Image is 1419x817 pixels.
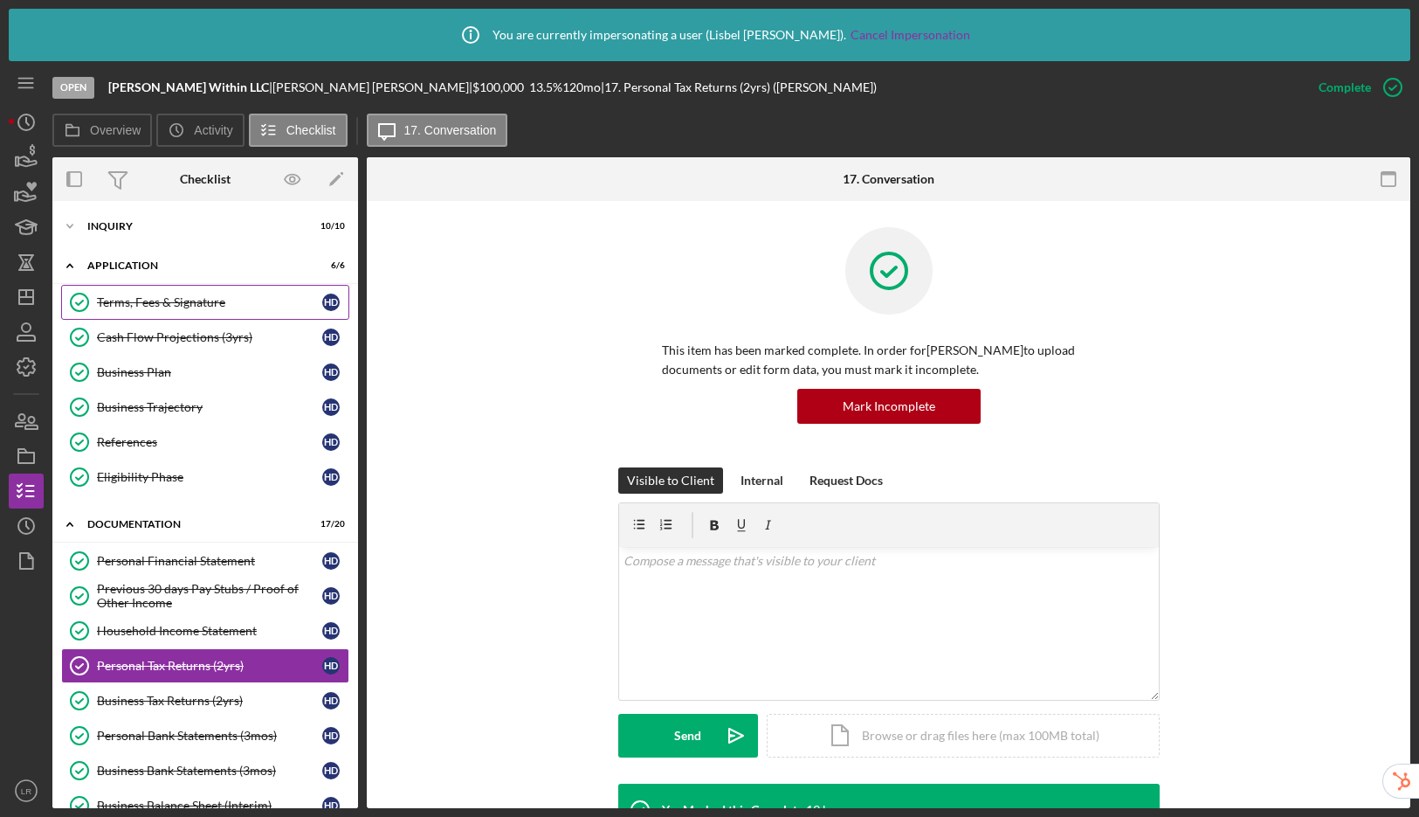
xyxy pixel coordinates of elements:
[618,714,758,758] button: Send
[404,123,497,137] label: 17. Conversation
[249,114,348,147] button: Checklist
[52,114,152,147] button: Overview
[97,470,322,484] div: Eligibility Phase
[97,365,322,379] div: Business Plan
[322,398,340,416] div: H D
[87,221,301,232] div: Inquiry
[97,624,322,638] div: Household Income Statement
[322,468,340,486] div: H D
[61,544,349,578] a: Personal Financial StatementHD
[61,718,349,753] a: Personal Bank Statements (3mos)HD
[740,467,783,494] div: Internal
[97,729,322,743] div: Personal Bank Statements (3mos)
[843,389,935,424] div: Mark Incomplete
[843,172,934,186] div: 17. Conversation
[87,260,301,271] div: Application
[322,657,340,675] div: H D
[797,389,981,424] button: Mark Incomplete
[97,400,322,414] div: Business Trajectory
[322,797,340,814] div: H D
[61,285,349,320] a: Terms, Fees & SignatureHD
[601,80,877,94] div: | 17. Personal Tax Returns (2yrs) ([PERSON_NAME])
[61,753,349,788] a: Business Bank Statements (3mos)HD
[156,114,244,147] button: Activity
[108,80,272,94] div: |
[61,355,349,390] a: Business PlanHD
[194,123,232,137] label: Activity
[322,762,340,779] div: H D
[322,622,340,640] div: H D
[322,329,340,346] div: H D
[61,390,349,425] a: Business TrajectoryHD
[61,460,349,495] a: Eligibility PhaseHD
[674,714,701,758] div: Send
[180,172,231,186] div: Checklist
[529,80,562,94] div: 13.5 %
[809,467,883,494] div: Request Docs
[61,683,349,718] a: Business Tax Returns (2yrs)HD
[97,659,322,673] div: Personal Tax Returns (2yrs)
[97,694,322,708] div: Business Tax Returns (2yrs)
[618,467,723,494] button: Visible to Client
[97,330,322,344] div: Cash Flow Projections (3yrs)
[61,648,349,683] a: Personal Tax Returns (2yrs)HD
[322,294,340,311] div: H D
[87,519,301,530] div: Documentation
[322,433,340,451] div: H D
[322,692,340,710] div: H D
[97,435,322,449] div: References
[52,77,94,99] div: Open
[97,554,322,568] div: Personal Financial Statement
[97,799,322,813] div: Business Balance Sheet (Interim)
[1301,70,1410,105] button: Complete
[662,341,1116,380] p: This item has been marked complete. In order for [PERSON_NAME] to upload documents or edit form d...
[61,578,349,613] a: Previous 30 days Pay Stubs / Proof of Other IncomeHD
[313,260,345,271] div: 6 / 6
[272,80,472,94] div: [PERSON_NAME] [PERSON_NAME] |
[313,519,345,530] div: 17 / 20
[1319,70,1371,105] div: Complete
[61,613,349,648] a: Household Income StatementHD
[367,114,508,147] button: 17. Conversation
[322,587,340,605] div: H D
[801,467,892,494] button: Request Docs
[9,773,44,808] button: LR
[313,221,345,232] div: 10 / 10
[97,764,322,778] div: Business Bank Statements (3mos)
[806,803,876,817] time: 2025-09-14 19:53
[449,13,970,57] div: You are currently impersonating a user ( Lisbel [PERSON_NAME] ).
[97,582,322,610] div: Previous 30 days Pay Stubs / Proof of Other Income
[851,28,970,42] a: Cancel Impersonation
[322,727,340,744] div: H D
[627,467,714,494] div: Visible to Client
[322,363,340,381] div: H D
[90,123,141,137] label: Overview
[97,295,322,309] div: Terms, Fees & Signature
[562,80,601,94] div: 120 mo
[322,552,340,570] div: H D
[662,803,803,817] div: You Marked this Complete
[61,320,349,355] a: Cash Flow Projections (3yrs)HD
[108,80,269,94] b: [PERSON_NAME] Within LLC
[286,123,336,137] label: Checklist
[21,786,31,796] text: LR
[61,425,349,460] a: ReferencesHD
[472,80,524,94] span: $100,000
[732,467,792,494] button: Internal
